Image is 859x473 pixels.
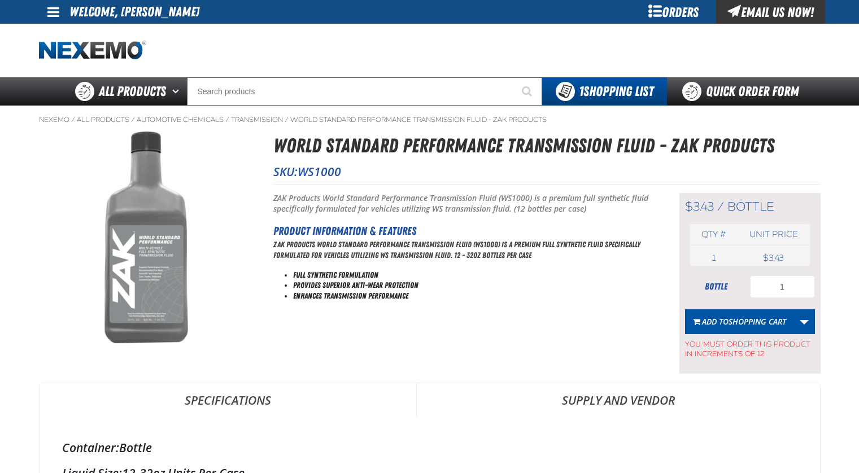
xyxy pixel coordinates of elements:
[40,131,253,344] img: World Standard Performance Transmission Fluid - ZAK Products
[579,84,653,99] span: Shopping List
[62,440,119,456] label: Container:
[39,41,146,60] img: Nexemo logo
[738,250,809,266] td: $3.43
[685,309,794,334] button: Add toShopping Cart
[187,77,542,106] input: Search
[293,280,651,291] li: Provides Superior Anti-Wear Protection
[71,115,75,124] span: /
[273,131,821,161] h1: World Standard Performance Transmission Fluid - ZAK Products
[40,383,416,417] a: Specifications
[793,309,815,334] a: More Actions
[273,164,821,179] p: SKU:
[685,334,815,359] span: You must order this product in increments of 12
[298,164,341,179] span: WS1000
[131,115,135,124] span: /
[542,77,667,106] button: You have 1 Shopping List. Open to view details
[727,199,774,214] span: bottle
[685,281,747,293] div: bottle
[77,115,129,124] a: All Products
[738,224,809,245] th: Unit price
[290,115,547,124] a: World Standard Performance Transmission Fluid - ZAK Products
[285,115,289,124] span: /
[137,115,224,124] a: Automotive Chemicals
[579,84,583,99] strong: 1
[667,77,820,106] a: Quick Order Form
[417,383,820,417] a: Supply and Vendor
[99,81,166,102] span: All Products
[273,239,651,261] p: ZAK Products World Standard Performance Transmission Fluid (WS1000) is a premium full synthetic f...
[514,77,542,106] button: Start Searching
[712,253,716,263] span: 1
[225,115,229,124] span: /
[168,77,187,106] button: Open All Products pages
[273,222,651,239] h2: Product Information & Features
[273,193,651,214] p: ZAK Products World Standard Performance Transmission Fluid (WS1000) is a premium full synthetic f...
[293,270,651,281] li: Full Synthetic Formulation
[685,199,714,214] span: $3.43
[702,316,786,327] span: Add to
[231,115,283,124] a: Transmission
[62,440,797,456] div: Bottle
[39,115,821,124] nav: Breadcrumbs
[690,224,738,245] th: Qty #
[39,115,69,124] a: Nexemo
[293,291,651,301] li: Enhances Transmission Performance
[717,199,724,214] span: /
[729,316,786,327] span: Shopping Cart
[39,41,146,60] a: Home
[750,275,815,298] input: Product Quantity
